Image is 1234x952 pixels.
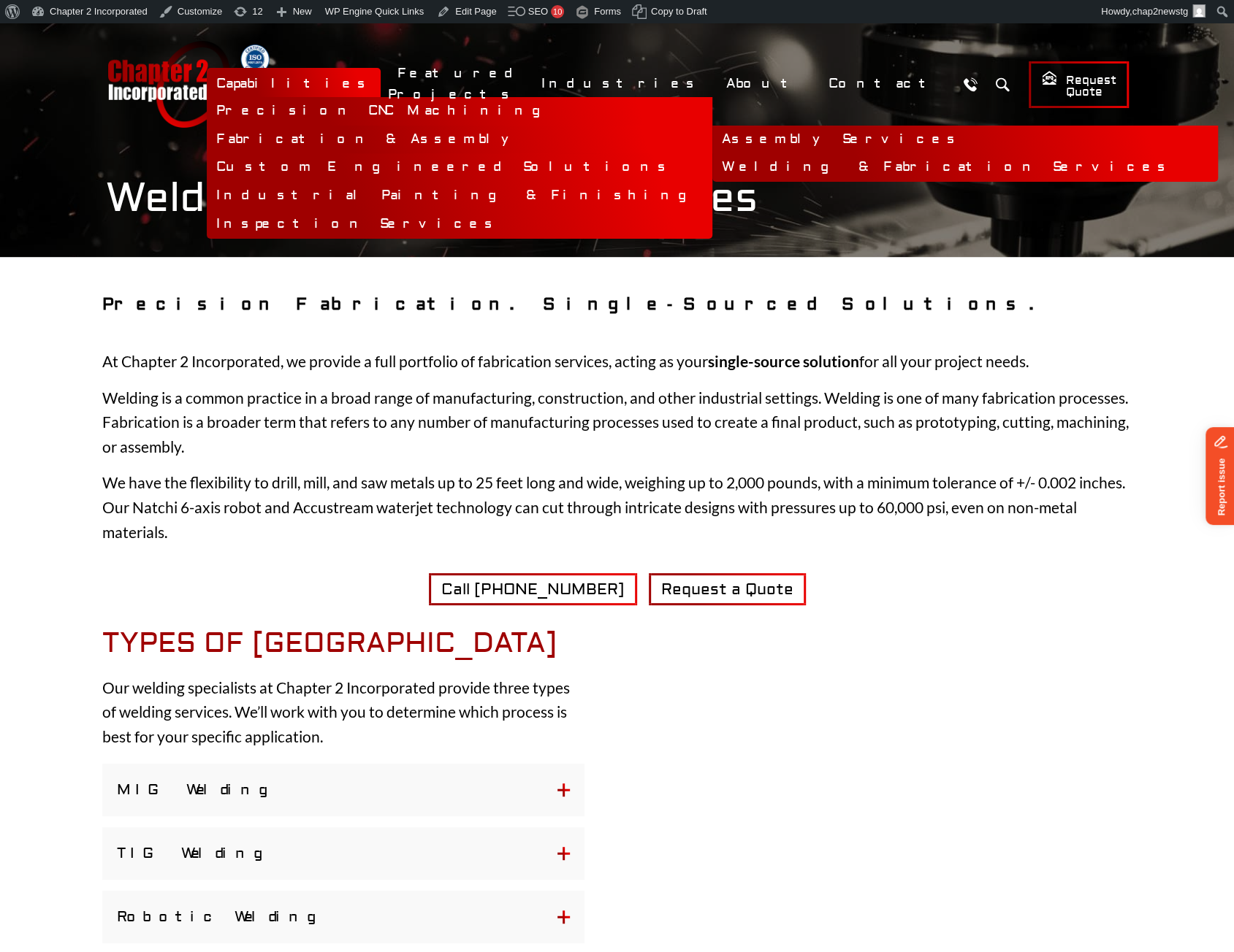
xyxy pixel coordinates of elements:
[661,580,793,599] span: Request a Quote
[712,126,1218,154] a: Assembly Services
[429,573,637,605] a: Call [PHONE_NUMBER]
[207,97,712,126] a: Precision CNC Machining
[650,642,1132,913] iframe: Welding and Assembly Services - Chapter 2 Inc
[106,41,230,128] a: Chapter 2 Incorporated
[102,293,1046,315] strong: Precision Fabrication. Single-Sourced Solutions.
[102,627,584,661] h2: Types of [GEOGRAPHIC_DATA]
[1041,70,1116,100] span: Request Quote
[388,58,525,110] a: Featured Projects
[712,153,1218,182] a: Welding & Fabrication Services
[551,5,564,18] div: 10
[102,385,1132,459] p: Welding is a common practice in a broad range of manufacturing, construction, and other industria...
[708,352,859,370] strong: single-source solution
[102,827,584,880] button: TIG Welding
[989,71,1016,98] button: Search
[102,764,584,816] button: MIG Welding
[207,68,381,99] a: Capabilities
[441,580,625,599] span: Call [PHONE_NUMBER]
[102,470,1132,544] p: We have the flexibility to drill, mill, and saw metals up to 25 feet long and wide, weighing up t...
[819,68,950,99] a: Contact
[207,126,712,154] a: Fabrication & Assembly
[102,349,1132,374] p: At Chapter 2 Incorporated, we provide a full portfolio of fabrication services, acting as your fo...
[207,210,712,239] a: Inspection Services
[957,71,984,98] a: Call Us
[102,891,584,943] button: Robotic Welding
[532,68,709,99] a: Industries
[1132,6,1188,17] span: chap2newstg
[106,174,1129,223] h1: Welding & Fabrication Services
[102,675,584,749] p: Our welding specialists at Chapter 2 Incorporated provide three types of welding services. We’ll ...
[207,153,712,182] a: Custom Engineered Solutions
[207,182,712,210] a: Industrial Painting & Finishing
[649,573,806,605] a: Request a Quote
[717,68,812,99] a: About
[1029,61,1129,108] a: Request Quote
